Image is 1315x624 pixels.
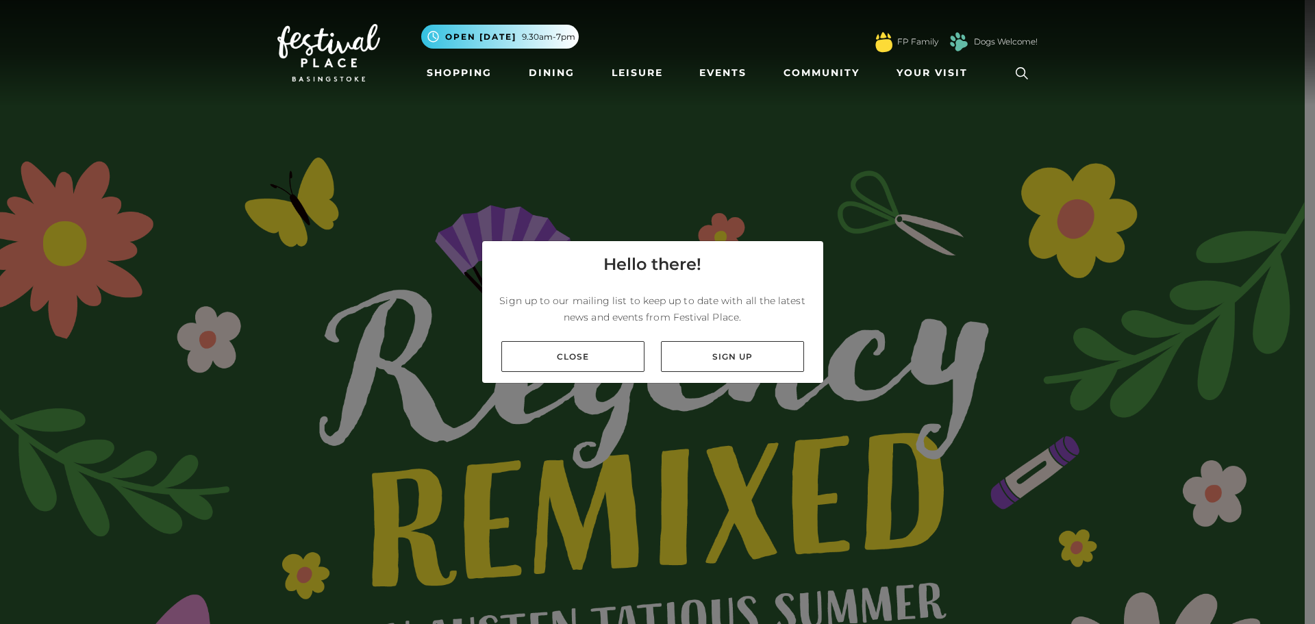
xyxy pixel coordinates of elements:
span: Open [DATE] [445,31,516,43]
a: Leisure [606,60,668,86]
h4: Hello there! [603,252,701,277]
a: Sign up [661,341,804,372]
span: 9.30am-7pm [522,31,575,43]
a: Your Visit [891,60,980,86]
a: FP Family [897,36,938,48]
span: Your Visit [897,66,968,80]
p: Sign up to our mailing list to keep up to date with all the latest news and events from Festival ... [493,292,812,325]
a: Dining [523,60,580,86]
a: Close [501,341,644,372]
img: Festival Place Logo [277,24,380,82]
a: Events [694,60,752,86]
button: Open [DATE] 9.30am-7pm [421,25,579,49]
a: Dogs Welcome! [974,36,1038,48]
a: Shopping [421,60,497,86]
a: Community [778,60,865,86]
